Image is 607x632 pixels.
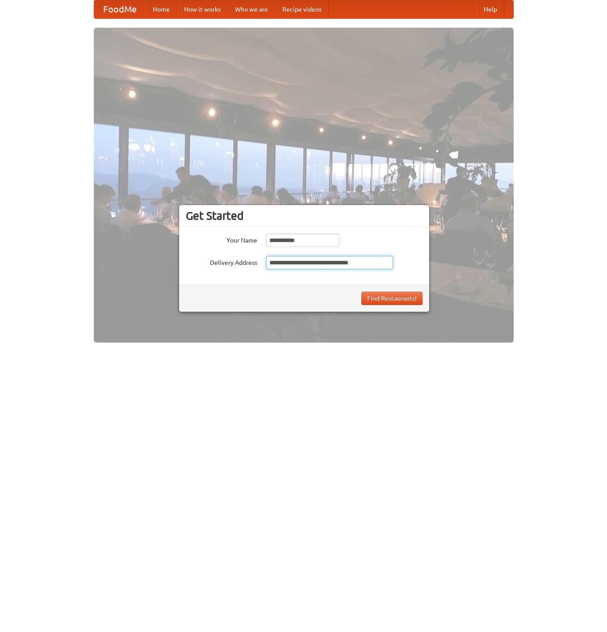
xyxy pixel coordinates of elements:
a: How it works [177,0,228,18]
label: Delivery Address [186,256,257,267]
h3: Get Started [186,209,423,222]
a: Recipe videos [275,0,329,18]
button: Find Restaurants! [361,292,423,305]
label: Your Name [186,234,257,245]
a: Help [477,0,504,18]
a: FoodMe [94,0,146,18]
a: Who we are [228,0,275,18]
a: Home [146,0,177,18]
